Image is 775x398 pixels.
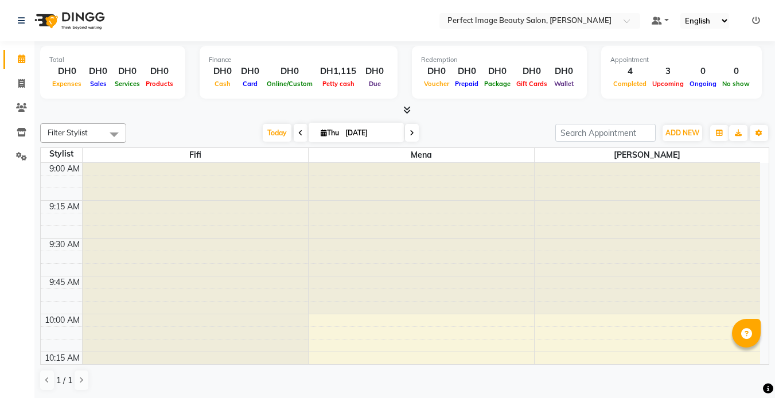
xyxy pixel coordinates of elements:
[649,65,687,78] div: 3
[240,80,260,88] span: Card
[143,80,176,88] span: Products
[47,239,82,251] div: 9:30 AM
[264,80,316,88] span: Online/Custom
[513,65,550,78] div: DH0
[452,65,481,78] div: DH0
[610,80,649,88] span: Completed
[49,55,176,65] div: Total
[719,65,753,78] div: 0
[209,55,388,65] div: Finance
[143,65,176,78] div: DH0
[452,80,481,88] span: Prepaid
[49,65,84,78] div: DH0
[551,80,577,88] span: Wallet
[366,80,384,88] span: Due
[47,276,82,288] div: 9:45 AM
[42,352,82,364] div: 10:15 AM
[555,124,656,142] input: Search Appointment
[316,65,361,78] div: DH1,115
[610,65,649,78] div: 4
[236,65,264,78] div: DH0
[48,128,88,137] span: Filter Stylist
[42,314,82,326] div: 10:00 AM
[719,80,753,88] span: No show
[665,128,699,137] span: ADD NEW
[513,80,550,88] span: Gift Cards
[481,80,513,88] span: Package
[727,352,764,387] iframe: chat widget
[663,125,702,141] button: ADD NEW
[535,148,761,162] span: [PERSON_NAME]
[421,65,452,78] div: DH0
[263,124,291,142] span: Today
[87,80,110,88] span: Sales
[421,55,578,65] div: Redemption
[318,128,342,137] span: Thu
[212,80,233,88] span: Cash
[687,80,719,88] span: Ongoing
[84,65,112,78] div: DH0
[342,124,399,142] input: 2025-09-04
[264,65,316,78] div: DH0
[47,163,82,175] div: 9:00 AM
[41,148,82,160] div: Stylist
[687,65,719,78] div: 0
[56,374,72,387] span: 1 / 1
[47,201,82,213] div: 9:15 AM
[309,148,534,162] span: Mena
[320,80,357,88] span: Petty cash
[83,148,308,162] span: Fifi
[550,65,578,78] div: DH0
[209,65,236,78] div: DH0
[421,80,452,88] span: Voucher
[361,65,388,78] div: DH0
[649,80,687,88] span: Upcoming
[49,80,84,88] span: Expenses
[112,80,143,88] span: Services
[29,5,108,37] img: logo
[610,55,753,65] div: Appointment
[112,65,143,78] div: DH0
[481,65,513,78] div: DH0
